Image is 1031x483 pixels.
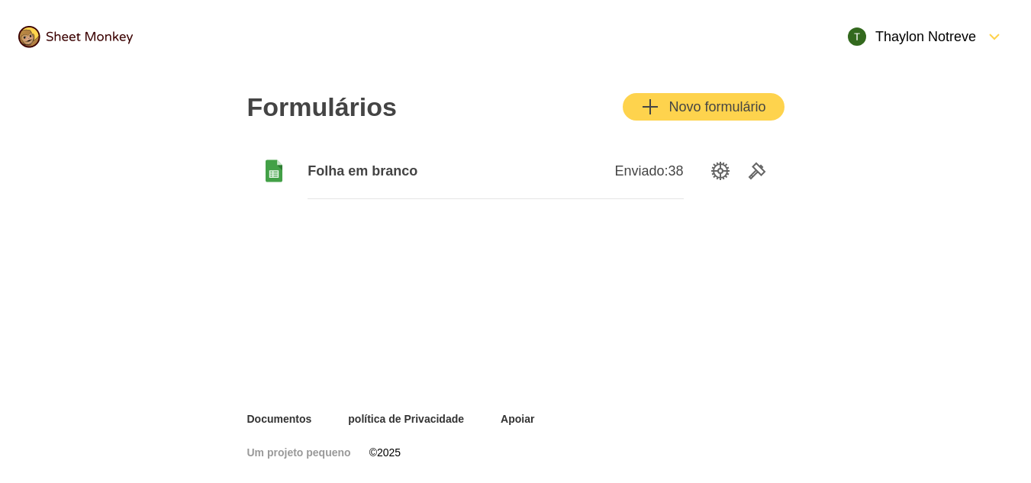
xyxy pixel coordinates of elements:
img: logo@2x.png [18,26,133,48]
font: Folha em branco [308,163,417,179]
font: Enviado: [614,163,668,179]
font: política de Privacidade [348,413,464,425]
a: política de Privacidade [348,411,464,427]
button: AdicionarNovo formulário [623,93,784,121]
a: Um projeto pequeno [247,445,351,460]
a: Documentos [247,411,312,427]
font: © [369,446,377,459]
font: Novo formulário [669,99,765,114]
font: Documentos [247,413,312,425]
font: Thaylon Notreve [875,29,976,44]
font: Formulários [247,92,397,121]
svg: Adicionar [641,98,659,116]
font: Apoiar [501,413,534,425]
button: Abrir Menu [839,18,1013,55]
font: Um projeto pequeno [247,446,351,459]
svg: Ferramentas [748,162,766,180]
font: 2025 [377,446,401,459]
svg: Opções de configuração [711,162,730,180]
svg: FormDown [985,27,1004,46]
font: 38 [668,163,683,179]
